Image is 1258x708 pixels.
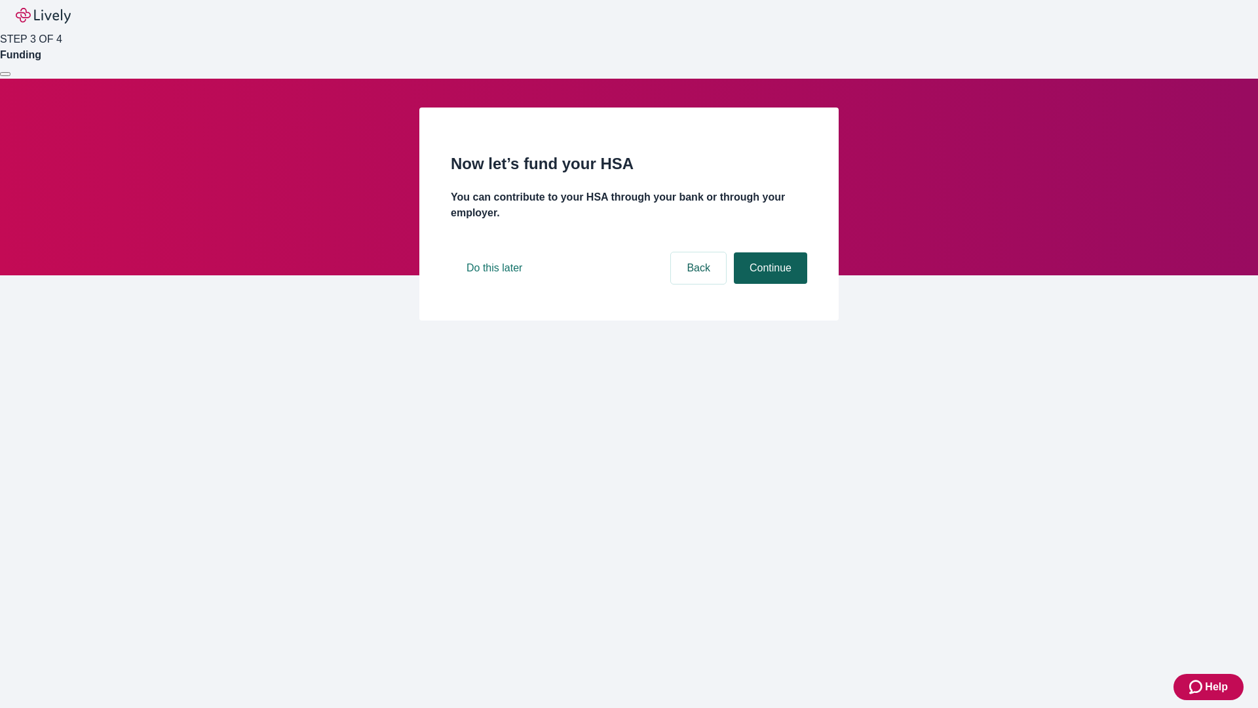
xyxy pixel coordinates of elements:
button: Continue [734,252,807,284]
img: Lively [16,8,71,24]
svg: Zendesk support icon [1189,679,1205,695]
h4: You can contribute to your HSA through your bank or through your employer. [451,189,807,221]
button: Zendesk support iconHelp [1173,674,1244,700]
button: Do this later [451,252,538,284]
h2: Now let’s fund your HSA [451,152,807,176]
button: Back [671,252,726,284]
span: Help [1205,679,1228,695]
